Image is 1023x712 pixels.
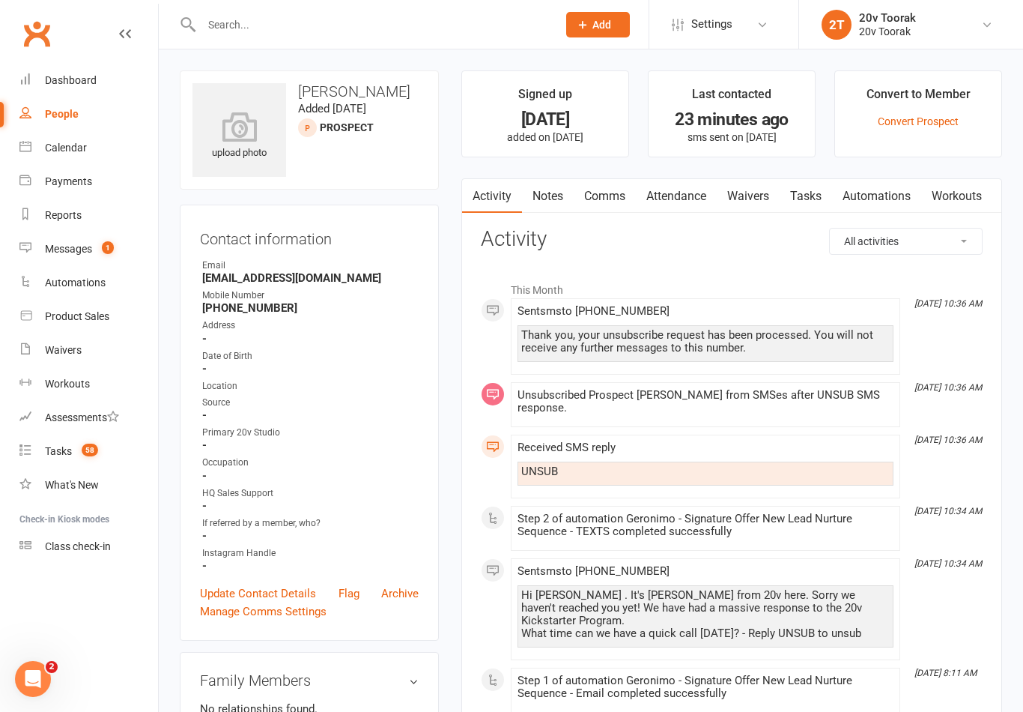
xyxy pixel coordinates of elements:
a: People [19,97,158,131]
a: Flag [339,585,359,603]
div: Unsubscribed Prospect [PERSON_NAME] from SMSes after UNSUB SMS response. [517,389,893,414]
a: Waivers [19,334,158,367]
i: [DATE] 10:34 AM [914,558,982,569]
div: What's New [45,479,99,491]
div: People [45,108,79,120]
div: upload photo [192,112,286,161]
span: 1 [102,241,114,254]
div: Step 2 of automation Geronimo - Signature Offer New Lead Nurture Sequence - TEXTS completed succe... [517,513,893,538]
div: 2T [822,10,852,40]
iframe: Intercom live chat [15,661,51,697]
a: Automations [19,266,158,300]
a: Activity [462,179,522,214]
div: Location [202,379,419,393]
div: Email [202,259,419,273]
div: 23 minutes ago [662,112,801,127]
a: Assessments [19,401,158,435]
div: Last contacted [692,85,771,112]
a: Convert Prospect [878,115,959,127]
span: 58 [82,444,98,456]
a: Workouts [921,179,992,214]
time: Added [DATE] [298,102,366,115]
i: [DATE] 10:36 AM [914,435,982,445]
div: Received SMS reply [517,441,893,454]
p: sms sent on [DATE] [662,131,801,143]
strong: [PHONE_NUMBER] [202,301,419,315]
strong: [EMAIL_ADDRESS][DOMAIN_NAME] [202,271,419,285]
div: Payments [45,175,92,187]
span: 2 [46,661,58,673]
a: Tasks 58 [19,435,158,468]
strong: - [202,469,419,483]
span: Add [592,19,611,31]
div: 20v Toorak [859,25,916,38]
div: Mobile Number [202,289,419,303]
a: Clubworx [18,15,55,52]
a: Calendar [19,131,158,165]
div: Workouts [45,378,90,390]
strong: - [202,362,419,375]
strong: - [202,408,419,422]
div: Primary 20v Studio [202,426,419,440]
a: Tasks [780,179,832,214]
i: [DATE] 8:11 AM [914,668,977,678]
div: Messages [45,243,92,255]
div: Calendar [45,142,87,154]
div: Product Sales [45,310,109,322]
div: Waivers [45,344,82,356]
div: Step 1 of automation Geronimo - Signature Offer New Lead Nurture Sequence - Email completed succe... [517,675,893,700]
span: Sent sms to [PHONE_NUMBER] [517,304,670,318]
a: Notes [522,179,574,214]
a: Attendance [636,179,717,214]
i: [DATE] 10:36 AM [914,382,982,393]
strong: - [202,559,419,573]
i: [DATE] 10:36 AM [914,298,982,309]
div: Automations [45,277,106,289]
div: Thank you, your unsubscribe request has been processed. You will not receive any further messages... [521,329,890,355]
input: Search... [197,14,547,35]
a: Dashboard [19,64,158,97]
h3: [PERSON_NAME] [192,83,426,100]
div: [DATE] [476,112,615,127]
div: 20v Toorak [859,11,916,25]
strong: - [202,332,419,346]
h3: Family Members [200,672,419,689]
div: Instagram Handle [202,546,419,561]
a: Workouts [19,367,158,401]
div: Hi [PERSON_NAME] . It's [PERSON_NAME] from 20v here. Sorry we haven't reached you yet! We have ha... [521,589,890,640]
strong: - [202,529,419,543]
a: Product Sales [19,300,158,334]
div: If referred by a member, who? [202,516,419,531]
div: Occupation [202,456,419,470]
span: Sent sms to [PHONE_NUMBER] [517,564,670,578]
a: Waivers [717,179,780,214]
a: Manage Comms Settings [200,603,327,621]
div: Date of Birth [202,349,419,363]
h3: Activity [481,228,983,251]
p: added on [DATE] [476,131,615,143]
li: This Month [481,274,983,298]
div: Address [202,319,419,333]
a: Class kiosk mode [19,530,158,564]
div: HQ Sales Support [202,486,419,501]
i: [DATE] 10:34 AM [914,506,982,516]
strong: - [202,438,419,452]
div: Dashboard [45,74,97,86]
a: Comms [574,179,636,214]
a: Payments [19,165,158,199]
div: Signed up [518,85,572,112]
h3: Contact information [200,225,419,247]
div: Convert to Member [866,85,971,112]
a: Update Contact Details [200,585,316,603]
div: Class check-in [45,540,111,552]
div: Assessments [45,411,119,423]
a: Automations [832,179,921,214]
strong: - [202,499,419,513]
a: Archive [381,585,419,603]
div: Tasks [45,445,72,457]
a: What's New [19,468,158,502]
a: Messages 1 [19,232,158,266]
snap: prospect [320,121,374,133]
div: Source [202,396,419,410]
div: UNSUB [521,465,890,478]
